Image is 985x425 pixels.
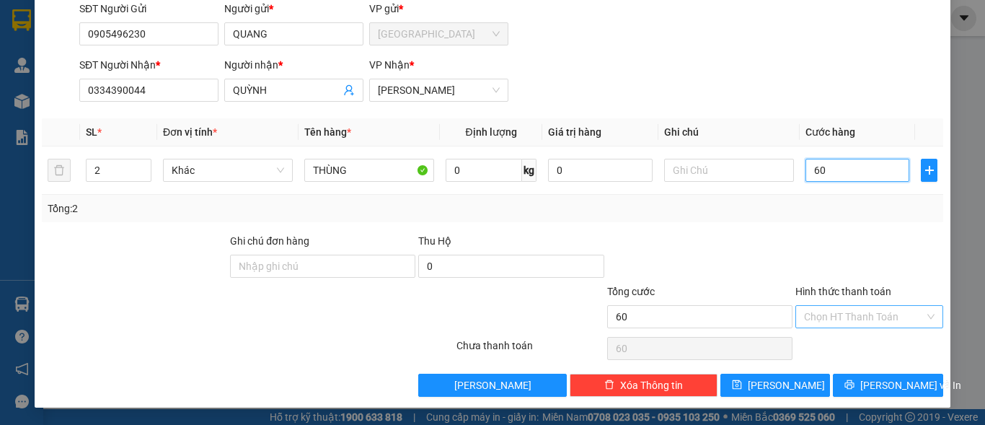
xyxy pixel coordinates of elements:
[921,159,937,182] button: plus
[860,377,961,393] span: [PERSON_NAME] và In
[833,374,943,397] button: printer[PERSON_NAME] và In
[169,47,270,67] div: 0933624635
[12,12,159,45] div: [GEOGRAPHIC_DATA]
[48,201,381,216] div: Tổng: 2
[169,14,203,29] span: Nhận:
[795,286,891,297] label: Hình thức thanh toán
[607,286,655,297] span: Tổng cước
[369,1,508,17] div: VP gửi
[844,380,854,391] span: printer
[343,84,355,96] span: user-add
[548,126,601,138] span: Giá trị hàng
[922,165,937,176] span: plus
[169,12,270,30] div: Quận 5
[418,374,566,397] button: [PERSON_NAME]
[169,30,270,47] div: BẮC
[732,380,742,391] span: save
[658,118,800,146] th: Ghi chú
[664,159,794,182] input: Ghi Chú
[570,374,717,397] button: deleteXóa Thông tin
[12,62,159,82] div: 0906417558
[86,126,97,138] span: SL
[369,59,410,71] span: VP Nhận
[12,45,159,62] div: THANH
[805,126,855,138] span: Cước hàng
[720,374,831,397] button: save[PERSON_NAME]
[230,235,309,247] label: Ghi chú đơn hàng
[454,377,531,393] span: [PERSON_NAME]
[163,126,217,138] span: Đơn vị tính
[12,12,35,27] span: Gửi:
[304,126,351,138] span: Tên hàng
[172,159,284,181] span: Khác
[522,159,536,182] span: kg
[224,1,363,17] div: Người gửi
[548,159,652,182] input: 0
[455,338,606,363] div: Chưa thanh toán
[167,91,198,125] span: Chưa thu :
[230,255,415,278] input: Ghi chú đơn hàng
[224,57,363,73] div: Người nhận
[748,377,825,393] span: [PERSON_NAME]
[79,1,218,17] div: SĐT Người Gửi
[620,377,683,393] span: Xóa Thông tin
[465,126,516,138] span: Định lượng
[304,159,434,182] input: VD: Bàn, Ghế
[48,159,71,182] button: delete
[604,380,614,391] span: delete
[378,79,500,101] span: Phạm Ngũ Lão
[418,235,451,247] span: Thu Hộ
[378,23,500,45] span: Ninh Hòa
[167,91,271,126] div: 120.000
[79,57,218,73] div: SĐT Người Nhận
